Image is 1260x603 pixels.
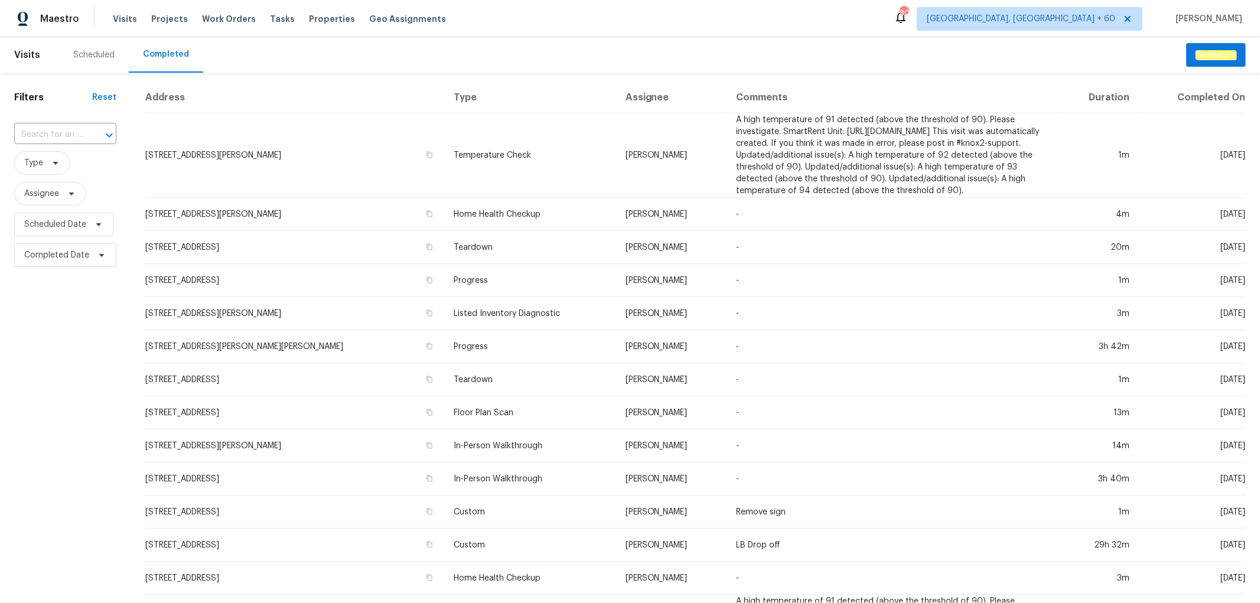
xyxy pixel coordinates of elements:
[444,462,616,496] td: In-Person Walkthrough
[369,13,446,25] span: Geo Assignments
[727,82,1057,113] th: Comments
[900,7,908,19] div: 803
[616,264,727,297] td: [PERSON_NAME]
[1057,396,1139,429] td: 13m
[927,13,1115,25] span: [GEOGRAPHIC_DATA], [GEOGRAPHIC_DATA] + 60
[444,297,616,330] td: Listed Inventory Diagnostic
[616,330,727,363] td: [PERSON_NAME]
[151,13,188,25] span: Projects
[1057,231,1139,264] td: 20m
[424,242,435,252] button: Copy Address
[444,330,616,363] td: Progress
[1139,363,1246,396] td: [DATE]
[1057,562,1139,595] td: 3m
[1171,13,1242,25] span: [PERSON_NAME]
[145,82,444,113] th: Address
[145,429,444,462] td: [STREET_ADDRESS][PERSON_NAME]
[143,48,189,60] div: Completed
[145,529,444,562] td: [STREET_ADDRESS]
[727,297,1057,330] td: -
[14,42,40,68] span: Visits
[424,539,435,550] button: Copy Address
[1057,297,1139,330] td: 3m
[727,231,1057,264] td: -
[1139,562,1246,595] td: [DATE]
[616,562,727,595] td: [PERSON_NAME]
[1057,264,1139,297] td: 1m
[1057,429,1139,462] td: 14m
[444,231,616,264] td: Teardown
[1139,462,1246,496] td: [DATE]
[444,82,616,113] th: Type
[24,157,43,169] span: Type
[424,308,435,318] button: Copy Address
[24,219,86,230] span: Scheduled Date
[727,363,1057,396] td: -
[424,407,435,418] button: Copy Address
[145,113,444,198] td: [STREET_ADDRESS][PERSON_NAME]
[145,396,444,429] td: [STREET_ADDRESS]
[616,363,727,396] td: [PERSON_NAME]
[444,264,616,297] td: Progress
[727,264,1057,297] td: -
[616,113,727,198] td: [PERSON_NAME]
[101,127,118,144] button: Open
[727,496,1057,529] td: Remove sign
[727,330,1057,363] td: -
[616,82,727,113] th: Assignee
[145,462,444,496] td: [STREET_ADDRESS]
[616,496,727,529] td: [PERSON_NAME]
[1196,50,1236,60] em: Schedule
[1186,43,1246,67] button: Schedule
[145,496,444,529] td: [STREET_ADDRESS]
[444,363,616,396] td: Teardown
[145,231,444,264] td: [STREET_ADDRESS]
[616,297,727,330] td: [PERSON_NAME]
[444,198,616,231] td: Home Health Checkup
[1139,529,1246,562] td: [DATE]
[444,496,616,529] td: Custom
[1139,330,1246,363] td: [DATE]
[444,562,616,595] td: Home Health Checkup
[73,49,115,61] div: Scheduled
[727,429,1057,462] td: -
[1057,82,1139,113] th: Duration
[1139,198,1246,231] td: [DATE]
[1057,330,1139,363] td: 3h 42m
[145,297,444,330] td: [STREET_ADDRESS][PERSON_NAME]
[424,506,435,517] button: Copy Address
[727,562,1057,595] td: -
[1139,231,1246,264] td: [DATE]
[14,126,83,144] input: Search for an address...
[145,264,444,297] td: [STREET_ADDRESS]
[113,13,137,25] span: Visits
[1057,198,1139,231] td: 4m
[1139,297,1246,330] td: [DATE]
[145,330,444,363] td: [STREET_ADDRESS][PERSON_NAME][PERSON_NAME]
[145,363,444,396] td: [STREET_ADDRESS]
[424,440,435,451] button: Copy Address
[24,188,59,200] span: Assignee
[1057,529,1139,562] td: 29h 32m
[1057,462,1139,496] td: 3h 40m
[727,529,1057,562] td: LB Drop off
[202,13,256,25] span: Work Orders
[1139,113,1246,198] td: [DATE]
[727,396,1057,429] td: -
[92,92,116,103] div: Reset
[24,249,89,261] span: Completed Date
[309,13,355,25] span: Properties
[444,529,616,562] td: Custom
[424,572,435,583] button: Copy Address
[1057,363,1139,396] td: 1m
[270,15,295,23] span: Tasks
[1057,496,1139,529] td: 1m
[1139,429,1246,462] td: [DATE]
[444,429,616,462] td: In-Person Walkthrough
[424,374,435,384] button: Copy Address
[616,396,727,429] td: [PERSON_NAME]
[424,341,435,351] button: Copy Address
[1139,396,1246,429] td: [DATE]
[145,198,444,231] td: [STREET_ADDRESS][PERSON_NAME]
[1139,82,1246,113] th: Completed On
